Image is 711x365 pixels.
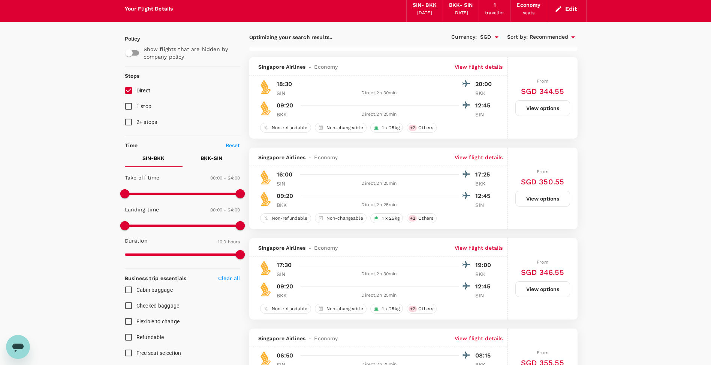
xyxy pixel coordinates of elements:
[491,32,502,42] button: Open
[323,125,366,131] span: Non-changeable
[125,35,132,42] p: Policy
[515,191,570,207] button: View options
[258,244,306,252] span: Singapore Airlines
[475,101,494,110] p: 12:45
[485,9,504,17] div: traveller
[475,111,494,118] p: SIN
[323,215,366,222] span: Non-changeable
[269,125,311,131] span: Non-refundable
[258,79,273,94] img: SQ
[258,63,306,71] span: Singapore Airlines
[475,89,494,97] p: BKK
[305,154,314,161] span: -
[379,125,403,131] span: 1 x 25kg
[314,63,338,71] span: Economy
[258,101,273,116] img: SQ
[125,206,159,213] p: Landing time
[537,78,548,84] span: From
[300,201,459,209] div: Direct , 2h 25min
[210,207,240,213] span: 00:00 - 24:00
[277,292,295,299] p: BKK
[277,261,292,270] p: 17:30
[455,154,503,161] p: View flight details
[136,303,180,309] span: Checked baggage
[277,351,293,360] p: 06:50
[455,244,503,252] p: View flight details
[455,335,503,342] p: View flight details
[475,170,494,179] p: 17:25
[407,304,437,314] div: +2Others
[305,63,314,71] span: -
[277,282,293,291] p: 09:20
[475,351,494,360] p: 08:15
[523,9,535,17] div: seats
[449,1,473,9] div: BKK - SIN
[409,215,417,222] span: + 2
[136,87,151,94] span: Direct
[125,174,160,181] p: Take off time
[300,111,459,118] div: Direct , 2h 25min
[125,275,187,281] strong: Business trip essentials
[537,169,548,174] span: From
[226,142,240,149] p: Reset
[269,306,311,312] span: Non-refundable
[413,1,437,9] div: SIN - BKK
[530,33,569,41] span: Recommended
[277,170,293,179] p: 16:00
[277,180,295,187] p: SIN
[142,154,165,162] p: SIN - BKK
[521,176,564,188] h6: SGD 350.55
[125,237,148,244] p: Duration
[260,304,311,314] div: Non-refundable
[537,350,548,355] span: From
[475,261,494,270] p: 19:00
[315,123,367,133] div: Non-changeable
[144,45,235,60] p: Show flights that are hidden by company policy
[258,154,306,161] span: Singapore Airlines
[260,213,311,223] div: Non-refundable
[475,292,494,299] p: SIN
[314,244,338,252] span: Economy
[300,292,459,299] div: Direct , 2h 25min
[300,180,459,187] div: Direct , 2h 25min
[305,244,314,252] span: -
[454,9,469,17] div: [DATE]
[6,335,30,359] iframe: Button to launch messaging window
[300,270,459,278] div: Direct , 2h 30min
[475,180,494,187] p: BKK
[218,239,240,244] span: 10.0 hours
[277,89,295,97] p: SIN
[553,3,580,15] button: Edit
[277,80,292,89] p: 18:30
[315,213,367,223] div: Non-changeable
[475,80,494,89] p: 20:00
[415,125,436,131] span: Others
[507,33,528,41] span: Sort by :
[515,100,570,116] button: View options
[218,275,240,282] p: Clear all
[314,154,338,161] span: Economy
[370,304,403,314] div: 1 x 25kg
[516,1,540,9] div: Economy
[249,33,413,41] p: Optimizing your search results..
[305,335,314,342] span: -
[201,154,222,162] p: BKK - SIN
[475,201,494,209] p: SIN
[258,282,273,297] img: SQ
[125,5,173,13] div: Your Flight Details
[417,9,432,17] div: [DATE]
[210,175,240,181] span: 00:00 - 24:00
[521,85,564,97] h6: SGD 344.55
[136,334,164,340] span: Refundable
[258,191,273,206] img: SQ
[258,335,306,342] span: Singapore Airlines
[277,270,295,278] p: SIN
[415,215,436,222] span: Others
[409,125,417,131] span: + 2
[260,123,311,133] div: Non-refundable
[370,123,403,133] div: 1 x 25kg
[537,259,548,265] span: From
[136,318,180,324] span: Flexible to change
[475,192,494,201] p: 12:45
[475,282,494,291] p: 12:45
